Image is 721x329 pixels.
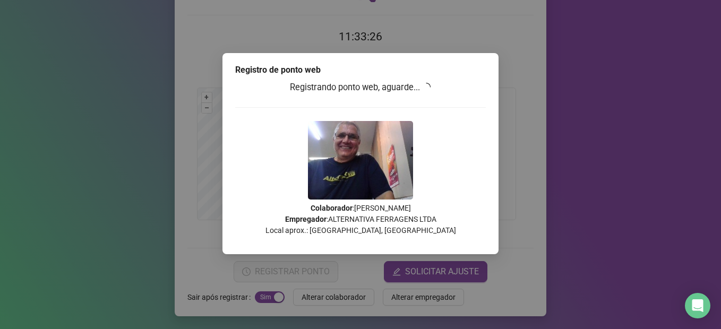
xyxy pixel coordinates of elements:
img: 9k= [308,121,413,200]
span: loading [421,82,432,93]
p: : [PERSON_NAME] : ALTERNATIVA FERRAGENS LTDA Local aprox.: [GEOGRAPHIC_DATA], [GEOGRAPHIC_DATA] [235,203,486,236]
div: Registro de ponto web [235,64,486,76]
h3: Registrando ponto web, aguarde... [235,81,486,94]
div: Open Intercom Messenger [685,293,710,318]
strong: Empregador [285,215,327,223]
strong: Colaborador [311,204,353,212]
